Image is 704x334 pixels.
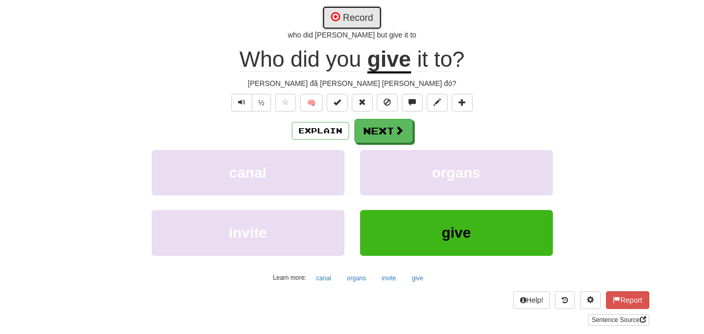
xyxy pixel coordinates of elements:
button: 🧠 [300,94,323,112]
button: Edit sentence (alt+d) [427,94,448,112]
button: organs [341,270,372,286]
button: Explain [292,122,349,140]
button: organs [360,150,553,195]
span: invite [229,225,267,241]
span: it [417,47,428,72]
button: canal [311,270,337,286]
div: [PERSON_NAME] đã [PERSON_NAME] [PERSON_NAME] đó? [55,78,649,89]
button: Help! [513,291,550,309]
span: Who [240,47,285,72]
button: Favorite sentence (alt+f) [275,94,296,112]
button: Reset to 0% Mastered (alt+r) [352,94,373,112]
small: Learn more: [273,274,306,281]
span: to [434,47,452,72]
button: Play sentence audio (ctl+space) [231,94,252,112]
span: organs [432,165,480,181]
button: Ignore sentence (alt+i) [377,94,398,112]
u: give [367,47,411,73]
button: Discuss sentence (alt+u) [402,94,423,112]
button: Add to collection (alt+a) [452,94,473,112]
div: who did [PERSON_NAME] but give it to [55,30,649,40]
button: Next [354,119,413,143]
button: invite [376,270,402,286]
button: invite [152,210,344,255]
div: Text-to-speech controls [229,94,271,112]
button: Round history (alt+y) [555,291,575,309]
span: did [291,47,320,72]
button: give [360,210,553,255]
span: ? [411,47,465,72]
button: give [406,270,429,286]
a: Sentence Source [588,314,649,326]
span: you [326,47,361,72]
button: Set this sentence to 100% Mastered (alt+m) [327,94,348,112]
button: canal [152,150,344,195]
button: Report [606,291,649,309]
button: Record [322,6,382,30]
span: give [441,225,471,241]
span: canal [229,165,267,181]
button: ½ [252,94,271,112]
